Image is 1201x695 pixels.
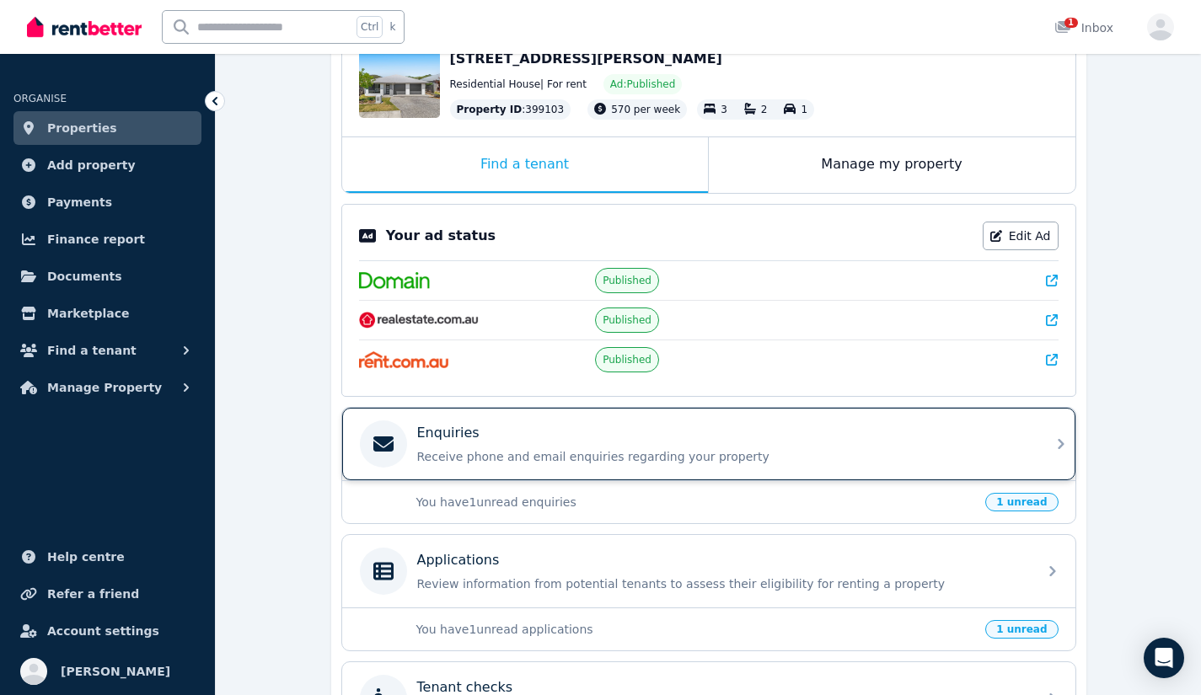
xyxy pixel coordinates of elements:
div: Manage my property [709,137,1075,193]
span: 3 [721,104,727,115]
p: You have 1 unread applications [416,621,976,638]
span: Account settings [47,621,159,641]
span: Ad: Published [610,78,675,91]
img: Domain.com.au [359,272,430,289]
div: : 399103 [450,99,571,120]
span: Properties [47,118,117,138]
span: Property ID [457,103,523,116]
span: Find a tenant [47,340,137,361]
img: Rent.com.au [359,351,449,368]
span: 1 unread [985,493,1058,511]
p: Enquiries [417,423,480,443]
span: k [389,20,395,34]
span: Help centre [47,547,125,567]
span: Add property [47,155,136,175]
a: Account settings [13,614,201,648]
button: Find a tenant [13,334,201,367]
img: RentBetter [27,14,142,40]
a: Finance report [13,222,201,256]
div: Open Intercom Messenger [1144,638,1184,678]
span: 1 unread [985,620,1058,639]
span: 570 per week [611,104,680,115]
span: [STREET_ADDRESS][PERSON_NAME] [450,51,722,67]
span: Published [603,313,651,327]
div: Inbox [1054,19,1113,36]
a: EnquiriesReceive phone and email enquiries regarding your property [342,408,1075,480]
p: Applications [417,550,500,570]
a: Payments [13,185,201,219]
span: Marketplace [47,303,129,323]
a: Properties [13,111,201,145]
a: ApplicationsReview information from potential tenants to assess their eligibility for renting a p... [342,535,1075,607]
span: [PERSON_NAME] [61,661,170,682]
span: Residential House | For rent [450,78,587,91]
div: Find a tenant [342,137,708,193]
a: Refer a friend [13,577,201,611]
span: Documents [47,266,122,286]
span: Finance report [47,229,145,249]
span: Published [603,274,651,287]
span: Manage Property [47,377,162,398]
span: Ctrl [357,16,383,38]
span: Published [603,353,651,366]
span: 2 [761,104,768,115]
p: Receive phone and email enquiries regarding your property [417,448,1027,465]
p: You have 1 unread enquiries [416,494,976,511]
span: Payments [47,192,112,212]
span: 1 [801,104,807,115]
button: Manage Property [13,371,201,404]
img: RealEstate.com.au [359,312,480,329]
a: Documents [13,259,201,293]
p: Review information from potential tenants to assess their eligibility for renting a property [417,575,1027,592]
a: Edit Ad [983,222,1059,250]
a: Marketplace [13,297,201,330]
span: 1 [1064,18,1078,28]
span: ORGANISE [13,93,67,104]
a: Add property [13,148,201,182]
p: Your ad status [386,226,496,246]
a: Help centre [13,540,201,574]
span: Refer a friend [47,584,139,604]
